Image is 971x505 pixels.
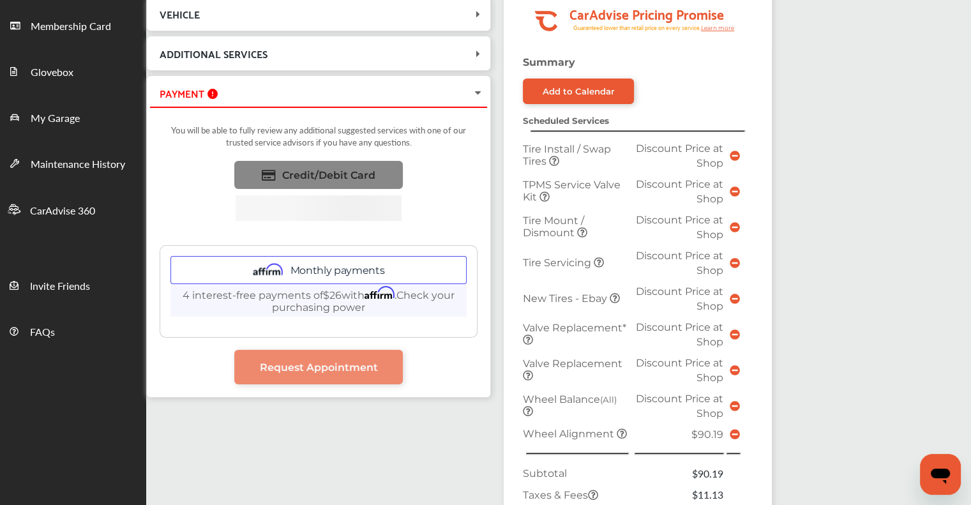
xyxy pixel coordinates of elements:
[523,143,611,167] span: Tire Install / Swap Tires
[520,463,632,484] td: Subtotal
[272,289,455,313] a: Check your purchasing power - Learn more about Affirm Financing (opens in modal)
[523,292,610,305] span: New Tires - Ebay
[636,178,723,205] span: Discount Price at Shop
[1,2,146,48] a: Membership Card
[323,289,342,301] span: $26
[160,117,478,161] div: You will be able to fully review any additional suggested services with one of our trusted servic...
[160,45,267,62] span: ADDITIONAL SERVICES
[30,324,55,341] span: FAQs
[701,24,735,31] tspan: Learn more
[1,140,146,186] a: Maintenance History
[632,484,726,505] td: $11.13
[523,393,617,405] span: Wheel Balance
[636,142,723,169] span: Discount Price at Shop
[523,322,626,334] span: Valve Replacement*
[234,161,403,189] a: Credit/Debit Card
[31,64,73,81] span: Glovebox
[523,179,621,203] span: TPMS Service Valve Kit
[523,215,584,239] span: Tire Mount / Dismount
[170,256,467,284] div: Monthly payments
[636,321,723,348] span: Discount Price at Shop
[160,5,200,22] span: VEHICLE
[523,116,609,126] strong: Scheduled Services
[234,350,403,384] a: Request Appointment
[30,278,90,295] span: Invite Friends
[523,257,594,269] span: Tire Servicing
[523,56,575,68] strong: Summary
[636,214,723,241] span: Discount Price at Shop
[1,94,146,140] a: My Garage
[31,156,125,173] span: Maintenance History
[31,110,80,127] span: My Garage
[523,428,617,440] span: Wheel Alignment
[170,284,467,317] p: 4 interest-free payments of with .
[30,203,95,220] span: CarAdvise 360
[1,48,146,94] a: Glovebox
[920,454,961,495] iframe: Button to launch messaging window
[636,357,723,384] span: Discount Price at Shop
[31,19,111,35] span: Membership Card
[569,2,724,25] tspan: CarAdvise Pricing Promise
[365,287,395,299] span: Affirm
[636,393,723,419] span: Discount Price at Shop
[523,358,622,370] span: Valve Replacement
[636,285,723,312] span: Discount Price at Shop
[691,428,723,441] span: $90.19
[543,86,615,96] div: Add to Calendar
[236,195,402,254] iframe: PayPal
[632,463,726,484] td: $90.19
[523,79,634,104] a: Add to Calendar
[260,361,378,373] span: Request Appointment
[573,24,701,32] tspan: Guaranteed lower than retail price on every service.
[160,84,204,102] span: PAYMENT
[600,395,617,405] small: (All)
[253,262,283,278] img: affirm.ee73cc9f.svg
[282,169,375,181] span: Credit/Debit Card
[636,250,723,276] span: Discount Price at Shop
[523,489,598,501] span: Taxes & Fees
